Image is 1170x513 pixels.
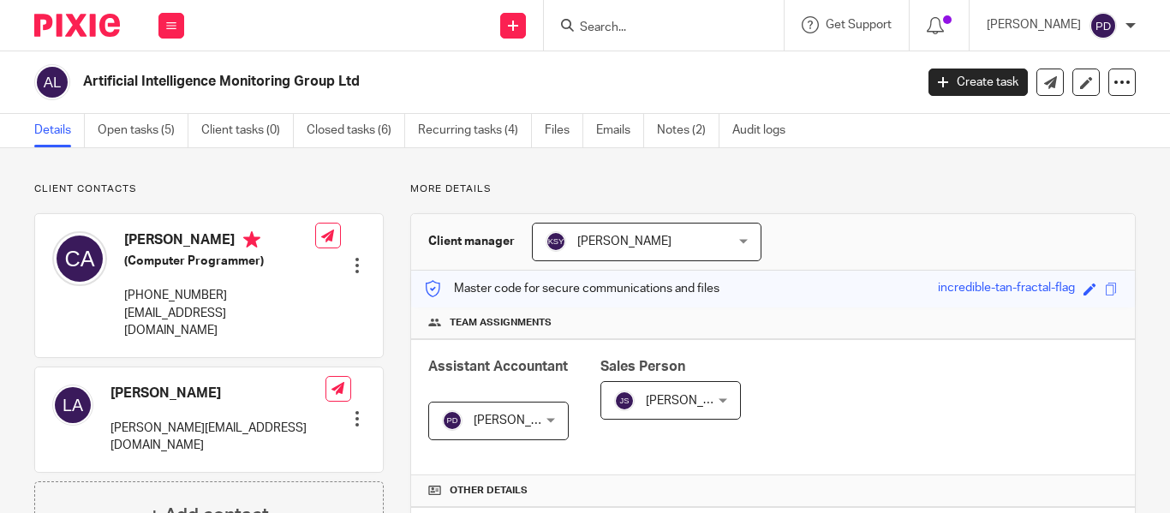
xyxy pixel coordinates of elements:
span: [PERSON_NAME] [646,395,740,407]
a: Emails [596,114,644,147]
img: svg%3E [52,385,93,426]
span: Get Support [826,19,892,31]
img: svg%3E [1089,12,1117,39]
p: [PERSON_NAME][EMAIL_ADDRESS][DOMAIN_NAME] [110,420,325,455]
input: Search [578,21,732,36]
a: Files [545,114,583,147]
span: Sales Person [600,360,685,373]
p: Master code for secure communications and files [424,280,719,297]
h5: (Computer Programmer) [124,253,315,270]
h3: Client manager [428,233,515,250]
img: Pixie [34,14,120,37]
div: incredible-tan-fractal-flag [938,279,1075,299]
h2: Artificial Intelligence Monitoring Group Ltd [83,73,739,91]
p: [EMAIL_ADDRESS][DOMAIN_NAME] [124,305,315,340]
img: svg%3E [34,64,70,100]
h4: [PERSON_NAME] [110,385,325,403]
span: Assistant Accountant [428,360,568,373]
span: [PERSON_NAME] [577,236,672,248]
p: [PHONE_NUMBER] [124,287,315,304]
a: Recurring tasks (4) [418,114,532,147]
a: Audit logs [732,114,798,147]
a: Details [34,114,85,147]
h4: [PERSON_NAME] [124,231,315,253]
a: Notes (2) [657,114,719,147]
img: svg%3E [546,231,566,252]
img: svg%3E [52,231,107,286]
i: Primary [243,231,260,248]
span: Other details [450,484,528,498]
a: Open tasks (5) [98,114,188,147]
img: svg%3E [614,391,635,411]
span: [PERSON_NAME] [474,415,568,427]
p: More details [410,182,1136,196]
img: svg%3E [442,410,463,431]
a: Create task [928,69,1028,96]
span: Team assignments [450,316,552,330]
a: Client tasks (0) [201,114,294,147]
p: [PERSON_NAME] [987,16,1081,33]
a: Closed tasks (6) [307,114,405,147]
p: Client contacts [34,182,384,196]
